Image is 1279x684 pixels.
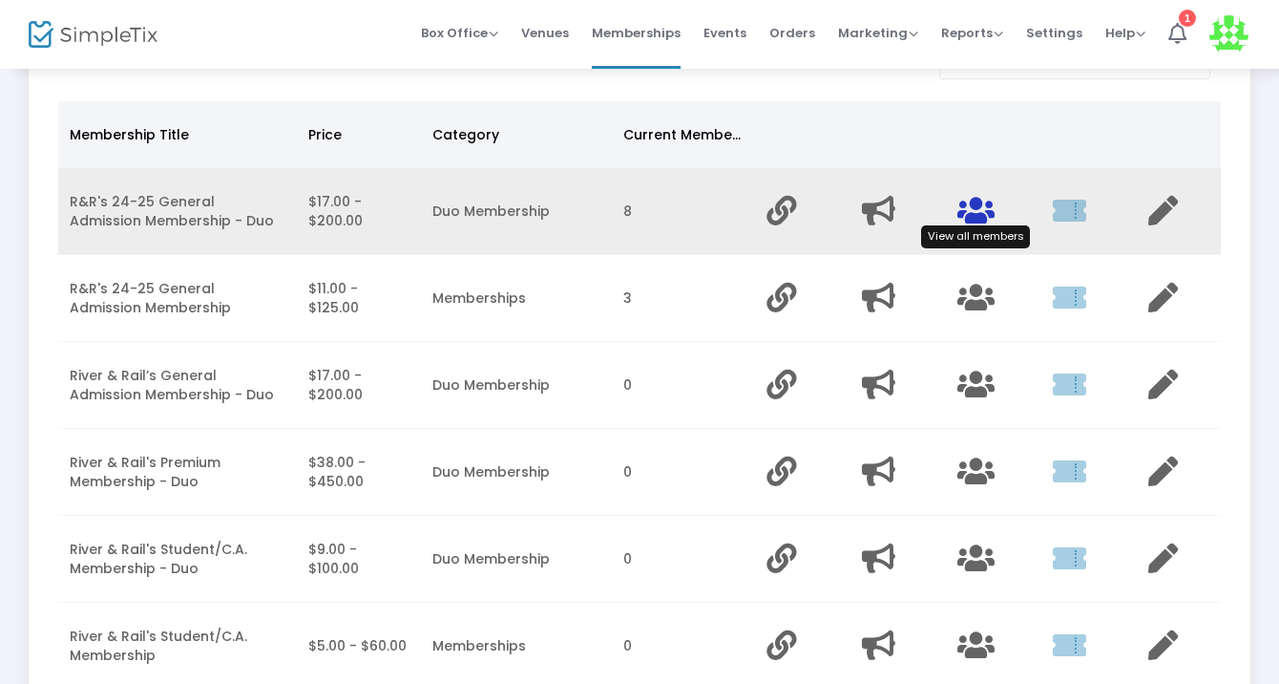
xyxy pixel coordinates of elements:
[769,9,815,57] span: Orders
[297,168,421,255] td: $17.00 - $200.00
[297,101,421,168] th: Price
[592,9,681,57] span: Memberships
[521,9,569,57] span: Venues
[421,342,612,429] td: Duo Membership
[297,429,421,516] td: $38.00 - $450.00
[58,168,297,255] td: R&R's 24-25 General Admission Membership - Duo
[921,225,1030,248] div: View all members
[1179,10,1196,27] div: 1
[297,255,421,342] td: $11.00 - $125.00
[58,101,297,168] th: Membership Title
[1026,9,1082,57] span: Settings
[612,255,755,342] td: 3
[297,342,421,429] td: $17.00 - $200.00
[58,342,297,429] td: River & Rail’s General Admission Membership - Duo
[612,101,755,168] th: Current Members
[421,255,612,342] td: Memberships
[297,516,421,603] td: $9.00 - $100.00
[58,255,297,342] td: R&R's 24-25 General Admission Membership
[612,342,755,429] td: 0
[421,516,612,603] td: Duo Membership
[703,9,746,57] span: Events
[941,24,1003,42] span: Reports
[612,516,755,603] td: 0
[838,24,918,42] span: Marketing
[612,168,755,255] td: 8
[612,429,755,516] td: 0
[421,429,612,516] td: Duo Membership
[58,516,297,603] td: River & Rail's Student/C.A. Membership - Duo
[58,429,297,516] td: River & Rail's Premium Membership - Duo
[1105,24,1145,42] span: Help
[421,24,498,42] span: Box Office
[421,168,612,255] td: Duo Membership
[421,101,612,168] th: Category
